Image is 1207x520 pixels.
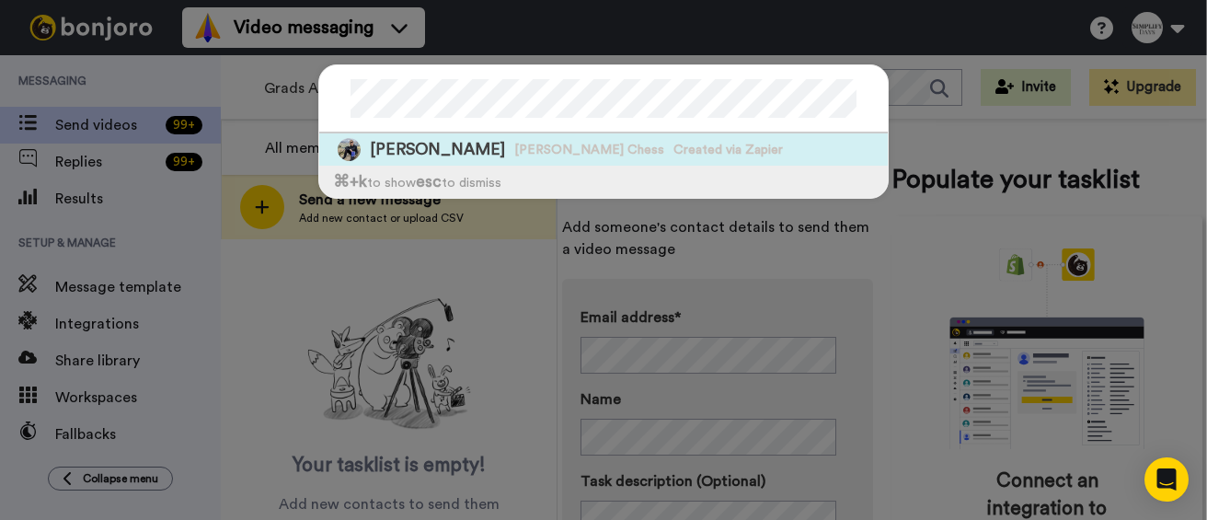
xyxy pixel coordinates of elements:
span: Created via Zapier [673,141,783,159]
span: esc [416,174,442,190]
div: to show to dismiss [319,166,888,198]
span: [PERSON_NAME] Chess [514,141,664,159]
span: ⌘ +k [333,174,367,190]
img: Image of Suzanne Polgar [338,138,361,161]
span: [PERSON_NAME] [370,138,505,161]
a: Image of Suzanne Polgar[PERSON_NAME][PERSON_NAME] ChessCreated via Zapier [319,133,888,166]
div: Open Intercom Messenger [1144,457,1189,502]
